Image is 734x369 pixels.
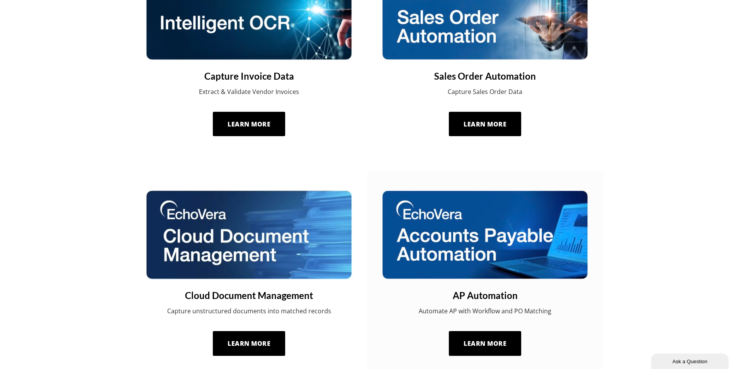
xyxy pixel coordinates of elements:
[651,352,730,369] iframe: chat widget
[228,120,270,128] span: Learn More
[464,120,506,128] span: Learn More
[145,87,353,96] p: Extract & Validate Vendor Invoices
[145,289,353,302] a: Cloud Document Management
[213,331,286,356] a: Learn More
[449,112,522,137] a: Learn More
[464,339,506,348] span: Learn More
[381,306,589,316] p: Automate AP with Workflow and PO Matching
[145,70,353,82] a: Capture Invoice Data
[449,331,522,356] a: Learn More
[381,289,589,302] a: AP Automation
[228,339,270,348] span: Learn More
[145,306,353,316] p: Capture unstructured documents into matched records
[381,87,589,96] p: Capture Sales Order Data
[381,190,589,280] img: accounts payable automation
[381,70,589,82] a: Sales Order Automation
[145,190,353,280] img: cloud document management
[213,112,286,137] a: Learn More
